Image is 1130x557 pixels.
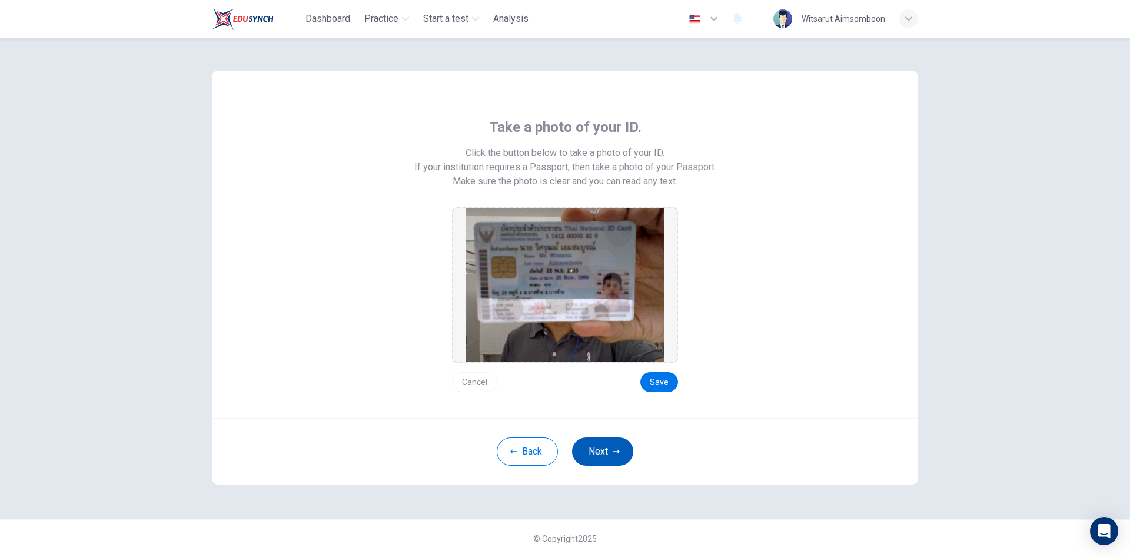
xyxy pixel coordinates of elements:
span: © Copyright 2025 [533,534,597,543]
div: Witsarut Aimsomboon [802,12,885,26]
button: Next [572,437,633,466]
button: Analysis [488,8,533,29]
img: en [687,15,702,24]
div: Open Intercom Messenger [1090,517,1118,545]
span: Practice [364,12,398,26]
span: Make sure the photo is clear and you can read any text. [453,174,677,188]
span: Analysis [493,12,529,26]
span: Click the button below to take a photo of your ID. If your institution requires a Passport, then ... [414,146,716,174]
img: Train Test logo [212,7,274,31]
img: Profile picture [773,9,792,28]
a: Train Test logo [212,7,301,31]
button: Dashboard [301,8,355,29]
button: Start a test [418,8,484,29]
button: Save [640,372,678,392]
span: Take a photo of your ID. [489,118,642,137]
span: Dashboard [305,12,350,26]
span: Start a test [423,12,468,26]
button: Cancel [452,372,497,392]
button: Practice [360,8,414,29]
img: preview screemshot [466,208,664,362]
button: Back [497,437,558,466]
